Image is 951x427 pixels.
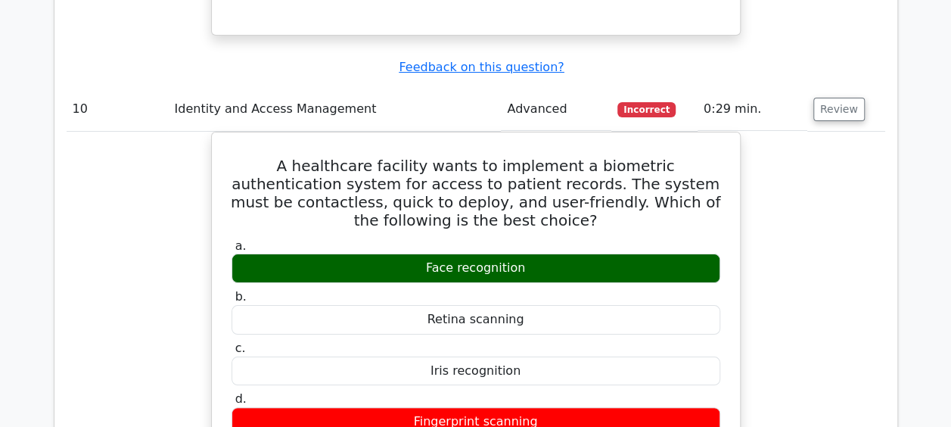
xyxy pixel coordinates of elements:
div: Face recognition [232,254,720,283]
span: a. [235,238,247,253]
h5: A healthcare facility wants to implement a biometric authentication system for access to patient ... [230,157,722,229]
div: Iris recognition [232,357,720,386]
span: Incorrect [617,102,676,117]
span: c. [235,341,246,355]
td: Identity and Access Management [168,88,501,131]
a: Feedback on this question? [399,60,564,74]
button: Review [813,98,865,121]
div: Retina scanning [232,305,720,335]
span: b. [235,289,247,304]
td: 10 [67,88,169,131]
span: d. [235,391,247,406]
td: 0:29 min. [698,88,807,131]
td: Advanced [501,88,611,131]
